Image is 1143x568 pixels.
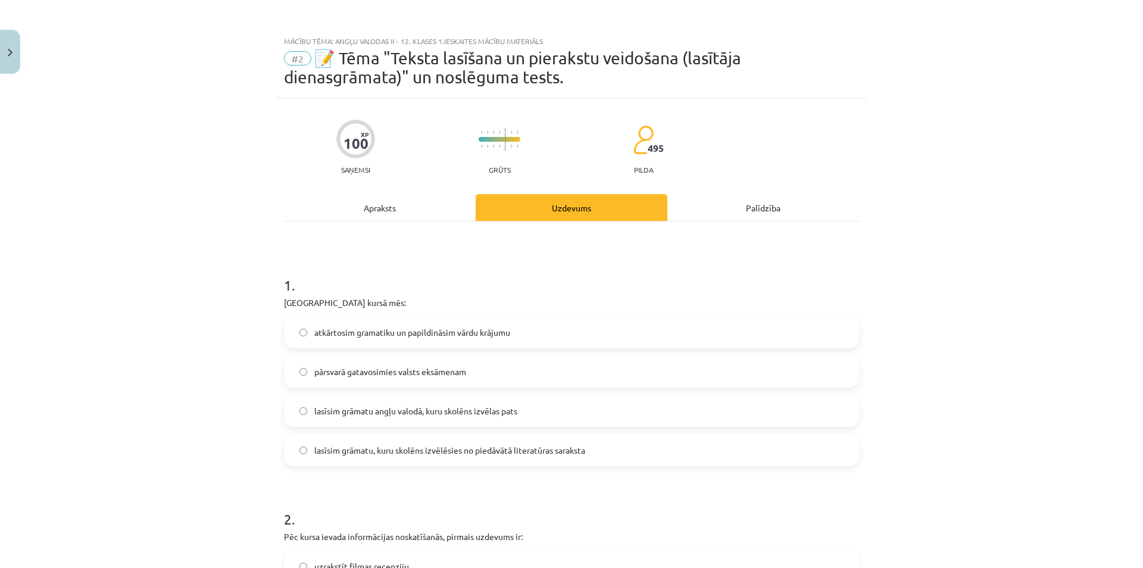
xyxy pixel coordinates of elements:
[667,194,859,221] div: Palīdzība
[499,131,500,134] img: icon-short-line-57e1e144782c952c97e751825c79c345078a6d821885a25fce030b3d8c18986b.svg
[493,131,494,134] img: icon-short-line-57e1e144782c952c97e751825c79c345078a6d821885a25fce030b3d8c18986b.svg
[284,194,476,221] div: Apraksts
[505,128,506,151] img: icon-long-line-d9ea69661e0d244f92f715978eff75569469978d946b2353a9bb055b3ed8787d.svg
[481,145,482,148] img: icon-short-line-57e1e144782c952c97e751825c79c345078a6d821885a25fce030b3d8c18986b.svg
[299,329,307,336] input: atkārtosim gramatiku un papildināsim vārdu krājumu
[493,145,494,148] img: icon-short-line-57e1e144782c952c97e751825c79c345078a6d821885a25fce030b3d8c18986b.svg
[511,145,512,148] img: icon-short-line-57e1e144782c952c97e751825c79c345078a6d821885a25fce030b3d8c18986b.svg
[361,131,368,138] span: XP
[299,407,307,415] input: lasīsim grāmatu angļu valodā, kuru skolēns izvēlas pats
[284,256,859,293] h1: 1 .
[284,37,859,45] div: Mācību tēma: Angļu valodas ii - 12. klases 1.ieskaites mācību materiāls
[299,368,307,376] input: pārsvarā gatavosimies valsts eksāmenam
[487,131,488,134] img: icon-short-line-57e1e144782c952c97e751825c79c345078a6d821885a25fce030b3d8c18986b.svg
[314,326,510,339] span: atkārtosim gramatiku un papildināsim vārdu krājumu
[284,530,859,543] p: Pēc kursa ievada informācijas noskatīšanās, pirmais uzdevums ir:
[343,135,368,152] div: 100
[299,447,307,454] input: lasīsim grāmatu, kuru skolēns izvēlēsies no piedāvātā literatūras saraksta
[314,444,585,457] span: lasīsim grāmatu, kuru skolēns izvēlēsies no piedāvātā literatūras saraksta
[511,131,512,134] img: icon-short-line-57e1e144782c952c97e751825c79c345078a6d821885a25fce030b3d8c18986b.svg
[517,145,518,148] img: icon-short-line-57e1e144782c952c97e751825c79c345078a6d821885a25fce030b3d8c18986b.svg
[314,366,466,378] span: pārsvarā gatavosimies valsts eksāmenam
[8,49,13,57] img: icon-close-lesson-0947bae3869378f0d4975bcd49f059093ad1ed9edebbc8119c70593378902aed.svg
[284,48,741,87] span: 📝 Tēma "Teksta lasīšana un pierakstu veidošana (lasītāja dienasgrāmata)" un noslēguma tests.
[284,490,859,527] h1: 2 .
[336,166,375,174] p: Saņemsi
[634,166,653,174] p: pilda
[499,145,500,148] img: icon-short-line-57e1e144782c952c97e751825c79c345078a6d821885a25fce030b3d8c18986b.svg
[314,405,517,417] span: lasīsim grāmatu angļu valodā, kuru skolēns izvēlas pats
[284,51,311,65] span: #2
[284,297,859,309] p: [GEOGRAPHIC_DATA] kursā mēs:
[648,143,664,154] span: 495
[633,125,654,155] img: students-c634bb4e5e11cddfef0936a35e636f08e4e9abd3cc4e673bd6f9a4125e45ecb1.svg
[489,166,511,174] p: Grūts
[487,145,488,148] img: icon-short-line-57e1e144782c952c97e751825c79c345078a6d821885a25fce030b3d8c18986b.svg
[517,131,518,134] img: icon-short-line-57e1e144782c952c97e751825c79c345078a6d821885a25fce030b3d8c18986b.svg
[481,131,482,134] img: icon-short-line-57e1e144782c952c97e751825c79c345078a6d821885a25fce030b3d8c18986b.svg
[476,194,667,221] div: Uzdevums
